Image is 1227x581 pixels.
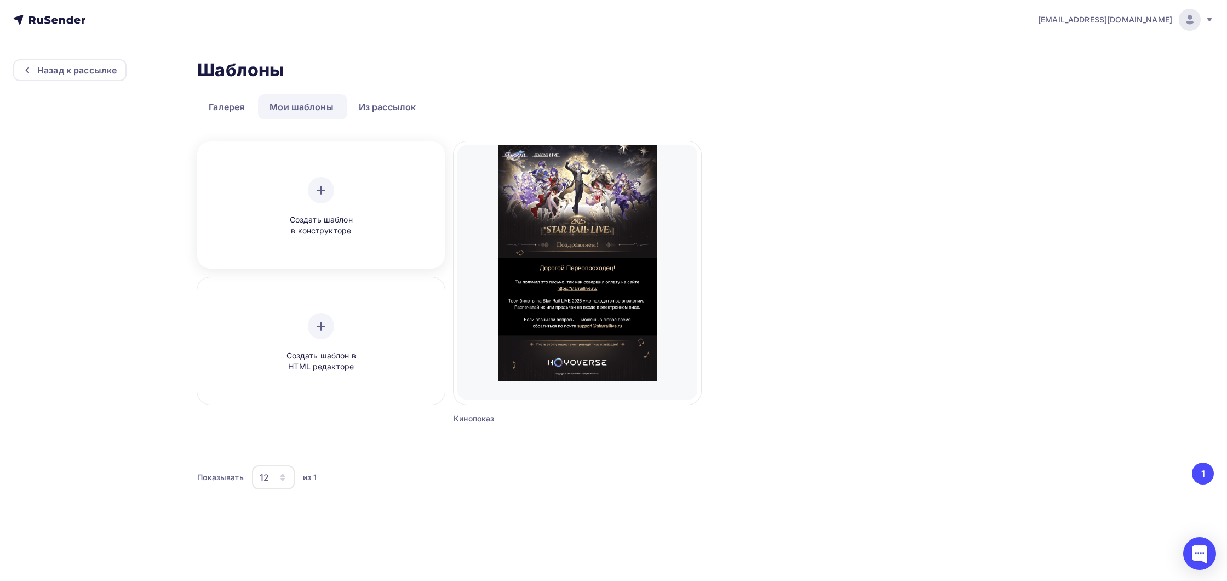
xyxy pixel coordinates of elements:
[251,465,295,490] button: 12
[1192,463,1214,485] button: Go to page 1
[454,413,618,424] div: Кинопоказ
[197,59,284,81] h2: Шаблоны
[1038,14,1172,25] span: [EMAIL_ADDRESS][DOMAIN_NAME]
[303,472,317,483] div: из 1
[269,350,373,373] span: Создать шаблон в HTML редакторе
[347,94,428,119] a: Из рассылок
[1190,463,1214,485] ul: Pagination
[269,214,373,237] span: Создать шаблон в конструкторе
[197,94,256,119] a: Галерея
[1038,9,1214,31] a: [EMAIL_ADDRESS][DOMAIN_NAME]
[260,471,269,484] div: 12
[258,94,345,119] a: Мои шаблоны
[37,64,117,77] div: Назад к рассылке
[197,472,243,483] div: Показывать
